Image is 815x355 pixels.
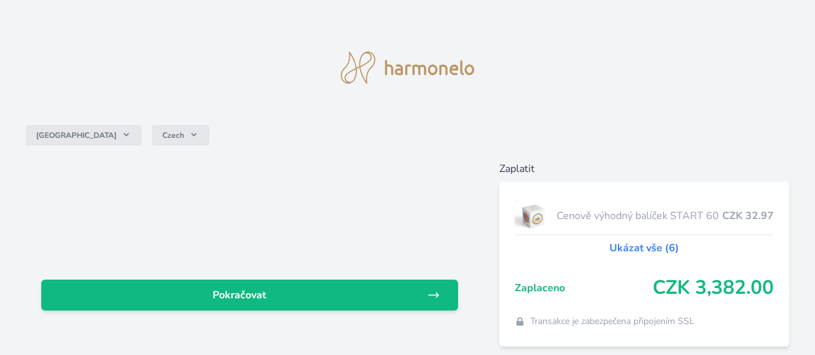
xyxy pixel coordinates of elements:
span: Czech [162,130,184,140]
a: Pokračovat [41,280,458,311]
a: Ukázat vše (6) [609,240,679,256]
span: CZK 3,382.00 [653,276,774,300]
span: Pokračovat [52,287,427,303]
span: Cenově výhodný balíček START 60 [557,208,722,224]
span: CZK 32.97 [722,208,774,224]
img: start.jpg [515,200,551,232]
button: Czech [152,125,209,146]
h6: Zaplatit [499,161,789,177]
span: Transakce je zabezpečena připojením SSL [530,315,695,328]
span: Zaplaceno [515,280,653,296]
img: logo.svg [341,52,475,84]
button: [GEOGRAPHIC_DATA] [26,125,142,146]
span: [GEOGRAPHIC_DATA] [36,130,117,140]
